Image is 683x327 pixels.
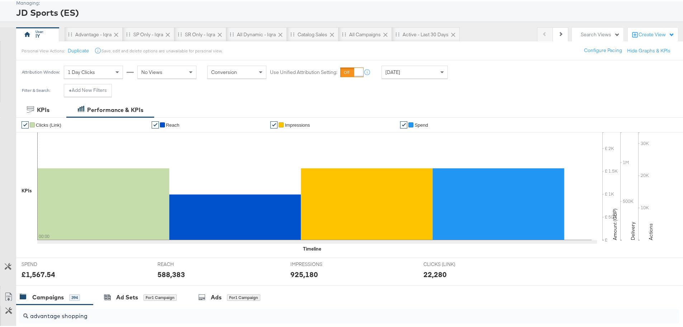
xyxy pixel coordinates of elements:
span: Reach [166,121,180,126]
div: Ad Sets [116,292,138,300]
div: Filter & Search: [22,87,51,92]
div: All Dynamic - Iqra [237,30,276,37]
span: No Views [141,67,162,74]
div: Active - Last 30 Days [403,30,449,37]
div: Campaigns [32,292,64,300]
input: Search Campaigns by Name, ID or Objective [28,305,619,319]
span: SPEND [22,260,75,266]
span: Clicks (Link) [36,121,61,126]
div: 925,180 [290,268,318,278]
button: +Add New Filters [64,83,112,95]
a: ✔ [400,120,407,127]
div: 22,280 [423,268,447,278]
text: Actions [648,222,654,239]
div: Drag to reorder tab [126,31,130,35]
a: ✔ [152,120,159,127]
span: IMPRESSIONS [290,260,344,266]
div: 394 [69,293,80,299]
div: Performance & KPIs [87,104,143,113]
button: Hide Graphs & KPIs [627,46,670,53]
div: 588,383 [157,268,185,278]
span: Impressions [285,121,310,126]
div: Catalog Sales [298,30,327,37]
div: Personal View Actions: [22,47,65,52]
div: KPIs [22,186,32,193]
span: 1 Day Clicks [68,67,95,74]
div: IY [35,31,40,38]
div: Drag to reorder tab [230,31,234,35]
div: KPIs [37,104,49,113]
div: for 1 Campaign [143,293,177,299]
div: Drag to reorder tab [395,31,399,35]
a: ✔ [22,120,29,127]
div: for 1 Campaign [227,293,260,299]
span: CLICKS (LINK) [423,260,477,266]
strong: + [69,85,72,92]
span: Conversion [211,67,237,74]
div: Drag to reorder tab [290,31,294,35]
div: Search Views [581,30,620,37]
label: Use Unified Attribution Setting: [270,67,337,74]
div: Drag to reorder tab [68,31,72,35]
div: Ads [211,292,222,300]
div: All Campaigns [349,30,381,37]
div: SP only - Iqra [133,30,163,37]
div: Timeline [303,244,321,251]
text: Delivery [630,220,636,239]
div: JD Sports (ES) [16,5,679,17]
div: Advantage - Iqra [75,30,112,37]
div: Create View [639,30,674,37]
div: Save, edit and delete options are unavailable for personal view. [101,47,222,52]
button: Duplicate [68,46,89,53]
span: Spend [414,121,428,126]
div: Attribution Window: [22,68,60,73]
text: Amount (GBP) [612,207,618,239]
div: Drag to reorder tab [178,31,182,35]
div: £1,567.54 [22,268,55,278]
a: ✔ [270,120,278,127]
div: Drag to reorder tab [342,31,346,35]
button: Configure Pacing [579,43,627,56]
span: REACH [157,260,211,266]
div: SR only - Iqra [185,30,215,37]
span: [DATE] [385,67,400,74]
